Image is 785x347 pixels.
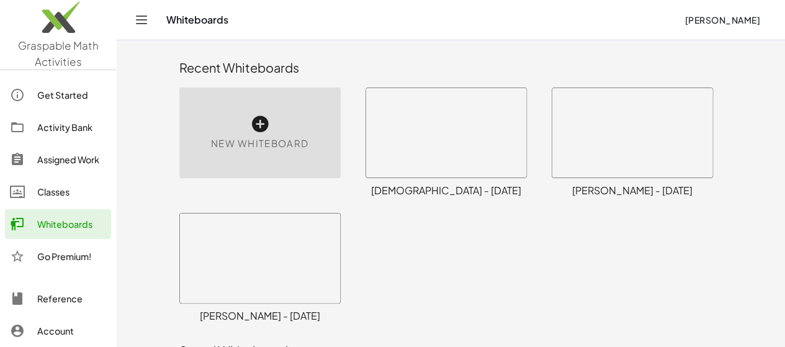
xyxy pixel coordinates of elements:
[132,10,151,30] button: Toggle navigation
[5,112,111,142] a: Activity Bank
[37,184,106,199] div: Classes
[37,217,106,232] div: Whiteboards
[684,14,760,25] span: [PERSON_NAME]
[37,291,106,306] div: Reference
[37,152,106,167] div: Assigned Work
[5,316,111,346] a: Account
[5,284,111,313] a: Reference
[179,59,723,76] div: Recent Whiteboards
[18,38,99,68] span: Graspable Math Activities
[5,145,111,174] a: Assigned Work
[37,120,106,135] div: Activity Bank
[552,183,713,198] div: [PERSON_NAME] - [DATE]
[37,88,106,102] div: Get Started
[366,183,527,198] div: [DEMOGRAPHIC_DATA] - [DATE]
[5,80,111,110] a: Get Started
[179,309,341,323] div: [PERSON_NAME] - [DATE]
[675,9,770,31] button: [PERSON_NAME]
[37,323,106,338] div: Account
[211,137,308,151] span: New Whiteboard
[5,177,111,207] a: Classes
[5,209,111,239] a: Whiteboards
[37,249,106,264] div: Go Premium!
